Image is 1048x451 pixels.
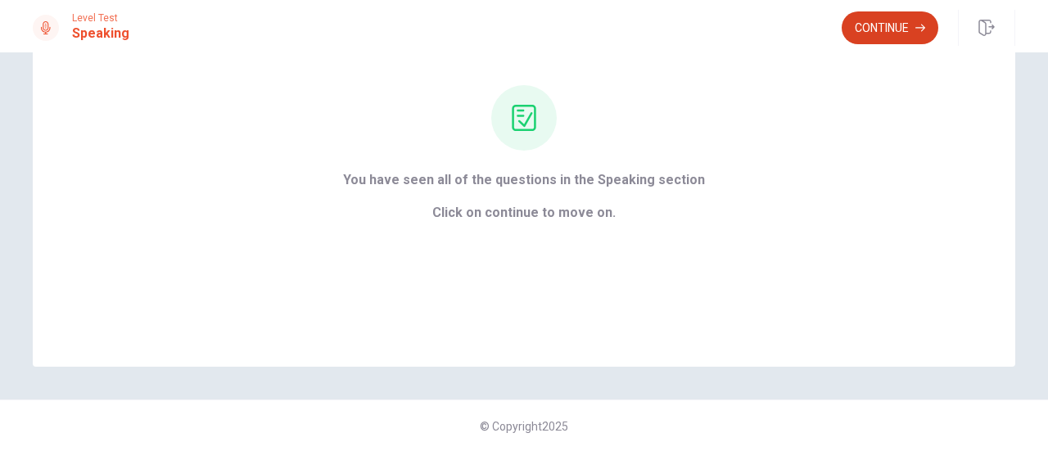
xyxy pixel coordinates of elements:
span: Level Test [72,12,129,24]
span: You have seen all of the questions in the Speaking section [343,170,705,190]
h1: Speaking [72,24,129,43]
span: Click on continue to move on. [343,203,705,223]
button: Continue [842,11,938,44]
span: © Copyright 2025 [480,420,568,433]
